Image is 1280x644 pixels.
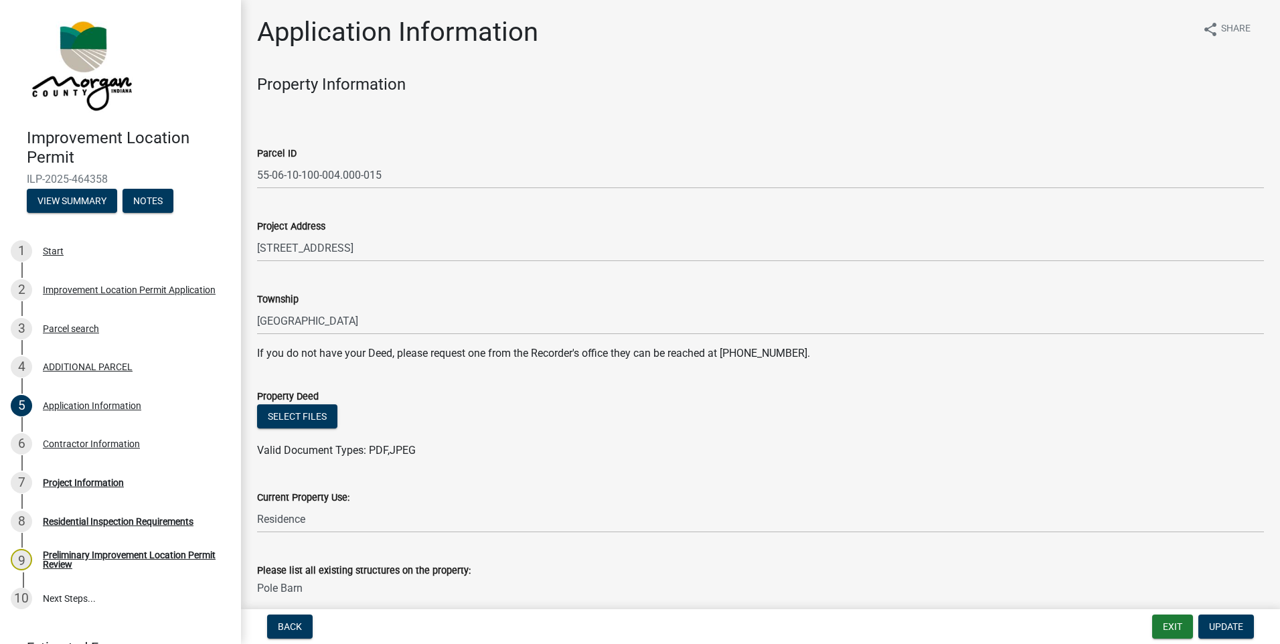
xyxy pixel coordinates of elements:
[1152,615,1193,639] button: Exit
[43,439,140,449] div: Contractor Information
[257,16,538,48] h1: Application Information
[257,566,471,576] label: Please list all existing structures on the property:
[43,517,193,526] div: Residential Inspection Requirements
[257,493,349,503] label: Current Property Use:
[11,588,32,609] div: 10
[43,401,141,410] div: Application Information
[43,285,216,295] div: Improvement Location Permit Application
[1192,16,1261,42] button: shareShare
[27,196,117,207] wm-modal-confirm: Summary
[43,362,133,372] div: ADDITIONAL PARCEL
[257,444,416,457] span: Valid Document Types: PDF,JPEG
[11,318,32,339] div: 3
[257,222,325,232] label: Project Address
[27,14,135,114] img: Morgan County, Indiana
[27,189,117,213] button: View Summary
[1209,621,1243,632] span: Update
[27,129,230,167] h4: Improvement Location Permit
[257,75,1264,94] h4: Property Information
[123,189,173,213] button: Notes
[43,478,124,487] div: Project Information
[123,196,173,207] wm-modal-confirm: Notes
[1202,21,1218,37] i: share
[27,173,214,185] span: ILP-2025-464358
[257,149,297,159] label: Parcel ID
[43,246,64,256] div: Start
[11,356,32,378] div: 4
[43,550,220,569] div: Preliminary Improvement Location Permit Review
[11,433,32,455] div: 6
[11,279,32,301] div: 2
[11,511,32,532] div: 8
[257,345,1264,361] p: If you do not have your Deed, please request one from the Recorder's office they can be reached a...
[257,295,299,305] label: Township
[1198,615,1254,639] button: Update
[11,549,32,570] div: 9
[11,395,32,416] div: 5
[257,404,337,428] button: Select files
[11,240,32,262] div: 1
[43,324,99,333] div: Parcel search
[267,615,313,639] button: Back
[1221,21,1251,37] span: Share
[257,392,319,402] label: Property Deed
[11,472,32,493] div: 7
[278,621,302,632] span: Back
